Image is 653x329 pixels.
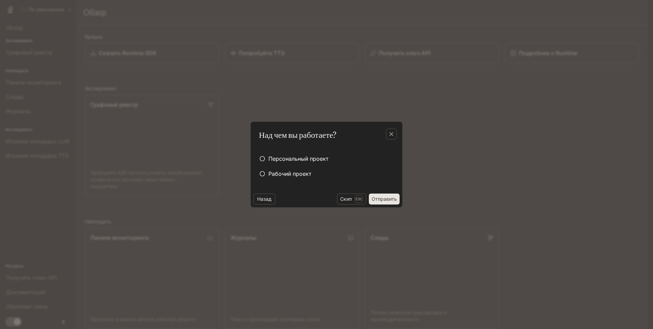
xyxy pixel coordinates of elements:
span: Персональный проект [268,155,328,163]
p: Esc [355,195,363,203]
button: Назад [253,194,275,205]
button: СкипEsc [337,194,366,205]
p: Над чем вы работаете? [259,129,336,141]
font: Скип [340,195,352,203]
span: Рабочий проект [268,170,311,178]
button: Отправить [369,194,400,205]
